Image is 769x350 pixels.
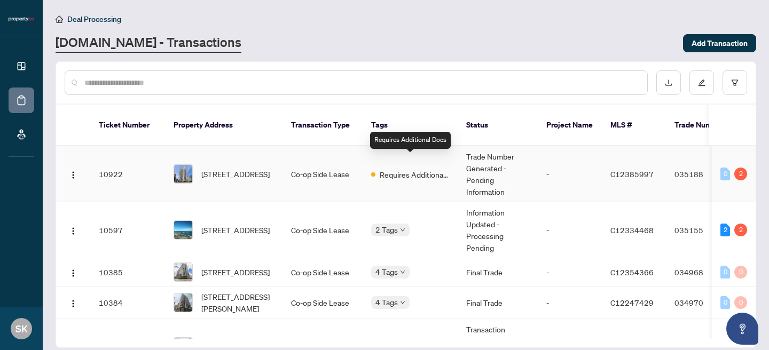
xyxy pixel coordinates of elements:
[610,267,654,277] span: C12354366
[734,266,747,279] div: 0
[201,291,274,314] span: [STREET_ADDRESS][PERSON_NAME]
[69,171,77,179] img: Logo
[734,224,747,236] div: 2
[666,202,741,258] td: 035155
[458,146,538,202] td: Trade Number Generated - Pending Information
[69,299,77,308] img: Logo
[400,227,405,233] span: down
[692,35,748,52] span: Add Transaction
[283,146,363,202] td: Co-op Side Lease
[56,15,63,23] span: home
[734,296,747,309] div: 0
[283,202,363,258] td: Co-op Side Lease
[90,258,165,287] td: 10385
[375,296,398,308] span: 4 Tags
[665,79,672,86] span: download
[458,202,538,258] td: Information Updated - Processing Pending
[720,168,730,180] div: 0
[666,287,741,319] td: 034970
[683,34,756,52] button: Add Transaction
[65,221,82,238] button: Logo
[375,224,398,236] span: 2 Tags
[380,169,449,180] span: Requires Additional Docs
[370,132,451,149] div: Requires Additional Docs
[283,287,363,319] td: Co-op Side Lease
[174,221,192,239] img: thumbnail-img
[174,293,192,312] img: thumbnail-img
[720,296,730,309] div: 0
[65,165,82,182] button: Logo
[538,258,602,287] td: -
[602,105,666,146] th: MLS #
[56,34,241,53] a: [DOMAIN_NAME] - Transactions
[458,287,538,319] td: Final Trade
[65,294,82,311] button: Logo
[90,202,165,258] td: 10597
[375,266,398,278] span: 4 Tags
[15,321,28,336] span: SK
[67,14,121,24] span: Deal Processing
[201,168,270,180] span: [STREET_ADDRESS]
[69,269,77,277] img: Logo
[689,70,714,95] button: edit
[174,165,192,183] img: thumbnail-img
[90,105,165,146] th: Ticket Number
[720,266,730,279] div: 0
[90,287,165,319] td: 10384
[283,105,363,146] th: Transaction Type
[65,264,82,281] button: Logo
[610,225,654,235] span: C12334468
[698,79,705,86] span: edit
[538,146,602,202] td: -
[723,70,747,95] button: filter
[283,258,363,287] td: Co-op Side Lease
[720,224,730,236] div: 2
[201,266,270,278] span: [STREET_ADDRESS]
[458,105,538,146] th: Status
[174,263,192,281] img: thumbnail-img
[538,287,602,319] td: -
[538,202,602,258] td: -
[9,16,34,22] img: logo
[610,169,654,179] span: C12385997
[726,313,758,345] button: Open asap
[363,105,458,146] th: Tags
[610,298,654,307] span: C12247429
[656,70,681,95] button: download
[165,105,283,146] th: Property Address
[666,146,741,202] td: 035188
[90,146,165,202] td: 10922
[400,300,405,305] span: down
[538,105,602,146] th: Project Name
[400,269,405,275] span: down
[666,105,741,146] th: Trade Number
[201,224,270,236] span: [STREET_ADDRESS]
[731,79,739,86] span: filter
[666,258,741,287] td: 034968
[458,258,538,287] td: Final Trade
[734,168,747,180] div: 2
[69,227,77,235] img: Logo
